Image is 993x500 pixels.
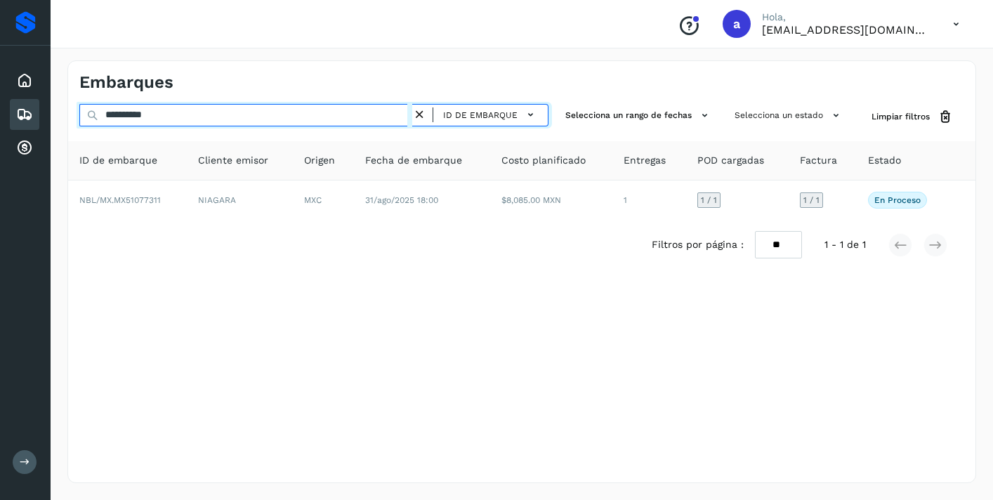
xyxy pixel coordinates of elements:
h4: Embarques [79,72,173,93]
div: Inicio [10,65,39,96]
td: MXC [293,180,354,220]
p: En proceso [874,195,921,205]
span: Limpiar filtros [872,110,930,123]
td: $8,085.00 MXN [490,180,612,220]
span: ID de embarque [79,153,157,168]
span: Fecha de embarque [365,153,462,168]
span: Entregas [624,153,666,168]
span: Origen [304,153,335,168]
p: Hola, [762,11,930,23]
button: Selecciona un estado [729,104,849,127]
td: NIAGARA [187,180,293,220]
span: 1 - 1 de 1 [824,237,866,252]
div: Cuentas por cobrar [10,133,39,164]
span: Estado [868,153,901,168]
button: Selecciona un rango de fechas [560,104,718,127]
p: andradehno3@gmail.com [762,23,930,37]
button: ID de embarque [439,105,542,125]
div: Embarques [10,99,39,130]
td: 1 [612,180,686,220]
span: Filtros por página : [652,237,744,252]
span: NBL/MX.MX51077311 [79,195,161,205]
span: 1 / 1 [803,196,820,204]
span: Factura [800,153,837,168]
button: Limpiar filtros [860,104,964,130]
span: 1 / 1 [701,196,717,204]
span: Cliente emisor [198,153,268,168]
span: ID de embarque [443,109,518,121]
span: POD cargadas [697,153,764,168]
span: 31/ago/2025 18:00 [365,195,438,205]
span: Costo planificado [501,153,586,168]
